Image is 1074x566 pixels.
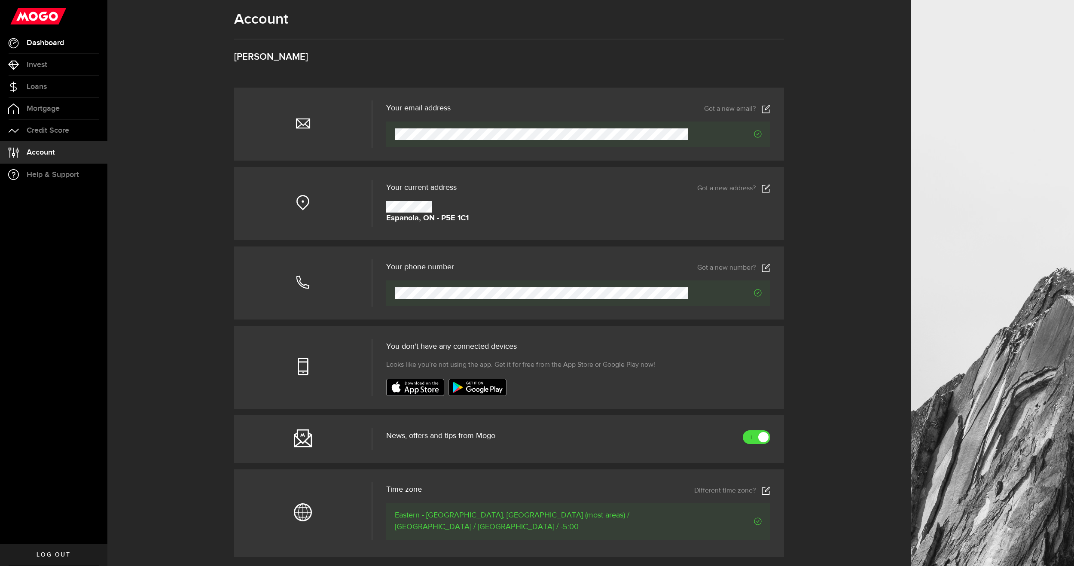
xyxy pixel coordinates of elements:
h3: Your phone number [386,263,454,271]
img: badge-app-store.svg [386,379,444,396]
span: Credit Score [27,127,69,134]
span: Verified [688,517,762,525]
h3: Your email address [386,104,451,112]
a: Got a new address? [697,184,770,193]
strong: Espanola, ON - P5E 1C1 [386,213,469,224]
span: Invest [27,61,47,69]
span: Account [27,149,55,156]
span: Your current address [386,184,457,192]
button: Open LiveChat chat widget [7,3,33,29]
span: Dashboard [27,39,64,47]
h1: Account [234,11,784,28]
span: Eastern - [GEOGRAPHIC_DATA], [GEOGRAPHIC_DATA] (most areas) / [GEOGRAPHIC_DATA] / [GEOGRAPHIC_DAT... [395,510,688,533]
span: You don't have any connected devices [386,343,517,350]
span: Looks like you’re not using the app. Get it for free from the App Store or Google Play now! [386,360,655,370]
span: Verified [688,130,762,138]
a: Different time zone? [694,487,770,495]
span: Time zone [386,486,422,493]
span: Mortgage [27,105,60,113]
span: Loans [27,83,47,91]
span: Help & Support [27,171,79,179]
a: Got a new number? [697,264,770,272]
span: Log out [37,552,70,558]
img: badge-google-play.svg [449,379,506,396]
span: News, offers and tips from Mogo [386,432,495,440]
h3: [PERSON_NAME] [234,52,784,62]
a: Got a new email? [704,105,770,113]
span: Verified [688,289,762,297]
